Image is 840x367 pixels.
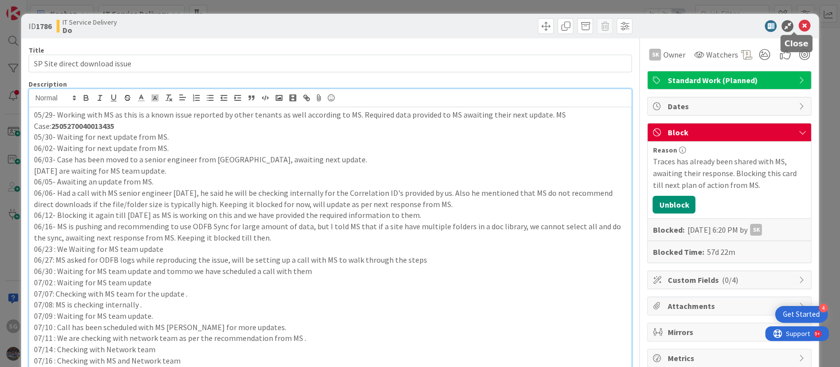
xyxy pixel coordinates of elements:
[667,300,793,312] span: Attachments
[34,254,627,266] p: 06/27: MS asked for ODFB logs while reproducing the issue, will be setting up a call with MS to w...
[667,352,793,364] span: Metrics
[775,306,828,323] div: Open Get Started checklist, remaining modules: 4
[62,26,117,34] b: Do
[21,1,45,13] span: Support
[783,309,820,319] div: Get Started
[36,21,52,31] b: 1786
[653,155,806,191] div: Traces has already been shared with MS, awaiting their response. Blocking this card till next pla...
[34,165,627,177] p: [DATE] are waiting for MS team update.
[750,224,762,236] div: SK
[649,49,661,61] div: SK
[34,210,627,221] p: 06/12- Blocking it again till [DATE] as MS is working on this and we have provided the required i...
[34,109,627,131] p: 05/29- Working with MS as this is a known issue reported by other tenants as well according to MS...
[34,221,627,243] p: 06/16- MS is pushing and recommending to use ODFB Sync for large amount of data, but I told MS th...
[29,80,67,89] span: Description
[687,224,762,236] div: [DATE] 6:20 PM by
[667,126,793,138] span: Block
[34,299,627,310] p: 07/08: MS is checking internally .
[653,246,704,258] b: Blocked Time:
[667,326,793,338] span: Mirrors
[784,39,809,48] h5: Close
[667,74,793,86] span: Standard Work (Planned)
[34,277,627,288] p: 07/02 : Waiting for MS team update
[653,196,695,214] button: Unblock
[34,154,627,165] p: 06/03- Case has been moved to a senior engineer from [GEOGRAPHIC_DATA], awaiting next update.
[34,143,627,154] p: 06/02- Waiting for next update from MS.
[706,49,738,61] span: Watchers
[819,304,828,312] div: 4
[721,275,738,285] span: ( 0/4 )
[667,274,793,286] span: Custom Fields
[34,244,627,255] p: 06/23 : We Waiting for MS team update
[34,333,627,344] p: 07/11 : We are checking with network team as per the recommendation from MS .
[34,288,627,300] p: 07/07: Checking with MS team for the update .
[667,100,793,112] span: Dates
[34,310,627,322] p: 07/09 : Waiting for MS team update.
[34,187,627,210] p: 06/06- Had a call with MS senior engineer [DATE], he said he will be checking internally for the ...
[62,18,117,26] span: IT Service Delivery
[51,121,114,131] strong: 2505270040013435
[50,4,55,12] div: 9+
[29,20,52,32] span: ID
[29,46,44,55] label: Title
[34,176,627,187] p: 06/05- Awaiting an update from MS.
[34,266,627,277] p: 06/30 : Waiting for MS team update and tommo we have scheduled a call with them
[34,322,627,333] p: 07/10 : Call has been scheduled with MS [PERSON_NAME] for more updates.
[34,131,627,143] p: 05/30- Waiting for next update from MS.
[663,49,685,61] span: Owner
[707,246,735,258] div: 57d 22m
[653,224,684,236] b: Blocked:
[29,55,632,72] input: type card name here...
[34,355,627,367] p: 07/16 : Checking with MS and Network team
[653,147,677,153] span: Reason
[34,344,627,355] p: 07/14 : Checking with Network team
